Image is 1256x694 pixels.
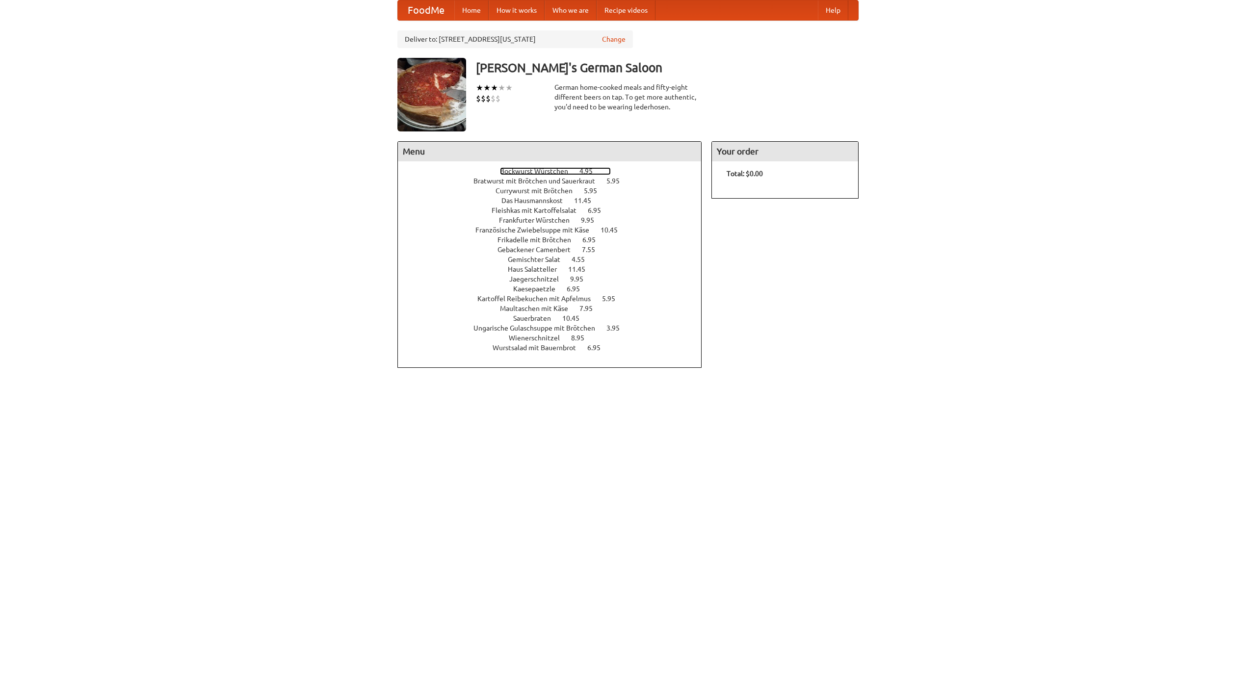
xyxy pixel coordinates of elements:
[500,167,578,175] span: Bockwurst Würstchen
[497,236,614,244] a: Frikadelle mit Brötchen 6.95
[572,256,595,263] span: 4.55
[597,0,655,20] a: Recipe videos
[473,324,638,332] a: Ungarische Gulaschsuppe mit Brötchen 3.95
[454,0,489,20] a: Home
[499,216,612,224] a: Frankfurter Würstchen 9.95
[476,93,481,104] li: $
[500,167,611,175] a: Bockwurst Würstchen 4.95
[492,206,619,214] a: Fleishkas mit Kartoffelsalat 6.95
[570,275,593,283] span: 9.95
[491,93,496,104] li: $
[489,0,545,20] a: How it works
[497,246,613,254] a: Gebackener Camenbert 7.55
[571,334,594,342] span: 8.95
[508,256,570,263] span: Gemischter Salat
[513,314,561,322] span: Sauerbraten
[602,295,625,303] span: 5.95
[492,206,586,214] span: Fleishkas mit Kartoffelsalat
[499,216,579,224] span: Frankfurter Würstchen
[496,93,500,104] li: $
[483,82,491,93] li: ★
[501,197,609,205] a: Das Hausmannskost 11.45
[476,58,859,77] h3: [PERSON_NAME]'s German Saloon
[509,275,569,283] span: Jaegerschnitzel
[562,314,589,322] span: 10.45
[493,344,619,352] a: Wurstsalad mit Bauernbrot 6.95
[397,30,633,48] div: Deliver to: [STREET_ADDRESS][US_STATE]
[498,82,505,93] li: ★
[486,93,491,104] li: $
[475,226,636,234] a: Französische Zwiebelsuppe mit Käse 10.45
[582,236,605,244] span: 6.95
[505,82,513,93] li: ★
[496,187,582,195] span: Currywurst mit Brötchen
[509,275,602,283] a: Jaegerschnitzel 9.95
[475,226,599,234] span: Französische Zwiebelsuppe mit Käse
[508,265,567,273] span: Haus Salatteller
[727,170,763,178] b: Total: $0.00
[588,206,611,214] span: 6.95
[574,197,601,205] span: 11.45
[545,0,597,20] a: Who we are
[500,305,578,312] span: Maultaschen mit Käse
[497,246,580,254] span: Gebackener Camenbert
[477,295,601,303] span: Kartoffel Reibekuchen mit Apfelmus
[587,344,610,352] span: 6.95
[513,285,598,293] a: Kaesepaetzle 6.95
[500,305,611,312] a: Maultaschen mit Käse 7.95
[513,314,598,322] a: Sauerbraten 10.45
[398,142,701,161] h4: Menu
[712,142,858,161] h4: Your order
[508,256,603,263] a: Gemischter Salat 4.55
[473,177,605,185] span: Bratwurst mit Brötchen und Sauerkraut
[606,177,629,185] span: 5.95
[501,197,573,205] span: Das Hausmannskost
[491,82,498,93] li: ★
[398,0,454,20] a: FoodMe
[477,295,633,303] a: Kartoffel Reibekuchen mit Apfelmus 5.95
[567,285,590,293] span: 6.95
[509,334,602,342] a: Wienerschnitzel 8.95
[554,82,702,112] div: German home-cooked meals and fifty-eight different beers on tap. To get more authentic, you'd nee...
[606,324,629,332] span: 3.95
[496,187,615,195] a: Currywurst mit Brötchen 5.95
[508,265,603,273] a: Haus Salatteller 11.45
[601,226,628,234] span: 10.45
[579,167,602,175] span: 4.95
[493,344,586,352] span: Wurstsalad mit Bauernbrot
[497,236,581,244] span: Frikadelle mit Brötchen
[584,187,607,195] span: 5.95
[818,0,848,20] a: Help
[509,334,570,342] span: Wienerschnitzel
[568,265,595,273] span: 11.45
[602,34,626,44] a: Change
[476,82,483,93] li: ★
[513,285,565,293] span: Kaesepaetzle
[473,177,638,185] a: Bratwurst mit Brötchen und Sauerkraut 5.95
[579,305,602,312] span: 7.95
[481,93,486,104] li: $
[397,58,466,131] img: angular.jpg
[581,216,604,224] span: 9.95
[582,246,605,254] span: 7.55
[473,324,605,332] span: Ungarische Gulaschsuppe mit Brötchen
